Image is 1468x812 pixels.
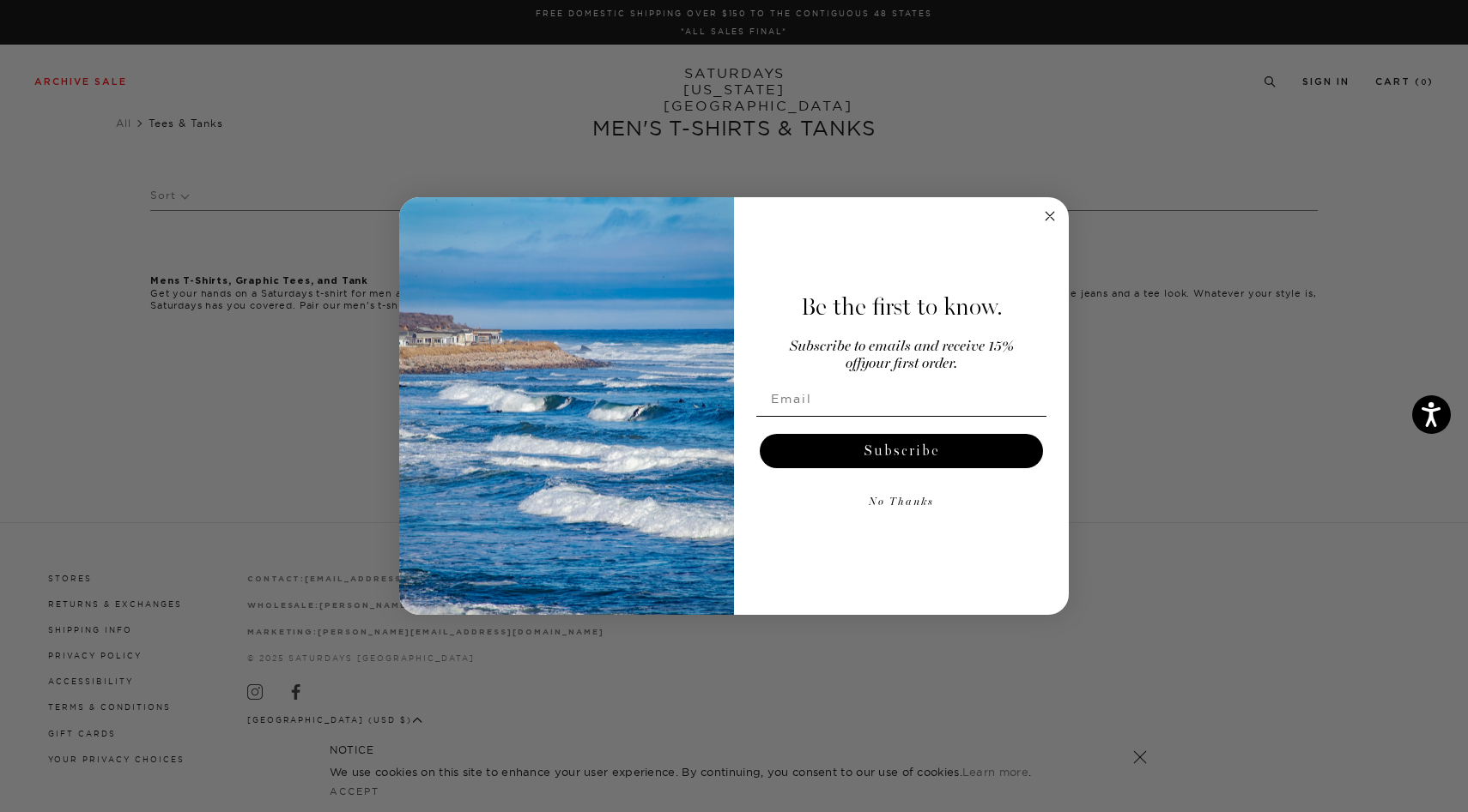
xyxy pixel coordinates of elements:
[756,382,1046,416] input: Email
[399,197,734,616] img: 125c788d-000d-4f3e-b05a-1b92b2a23ec9.jpeg
[1040,206,1060,226] button: Close dialog
[801,292,1003,322] span: Be the first to know.
[760,434,1043,468] button: Subscribe
[846,357,861,371] span: off
[790,340,1014,354] span: Subscribe to emails and receive 15%
[756,416,1046,417] img: underline
[756,485,1046,520] button: No Thanks
[861,357,957,371] span: your first order.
